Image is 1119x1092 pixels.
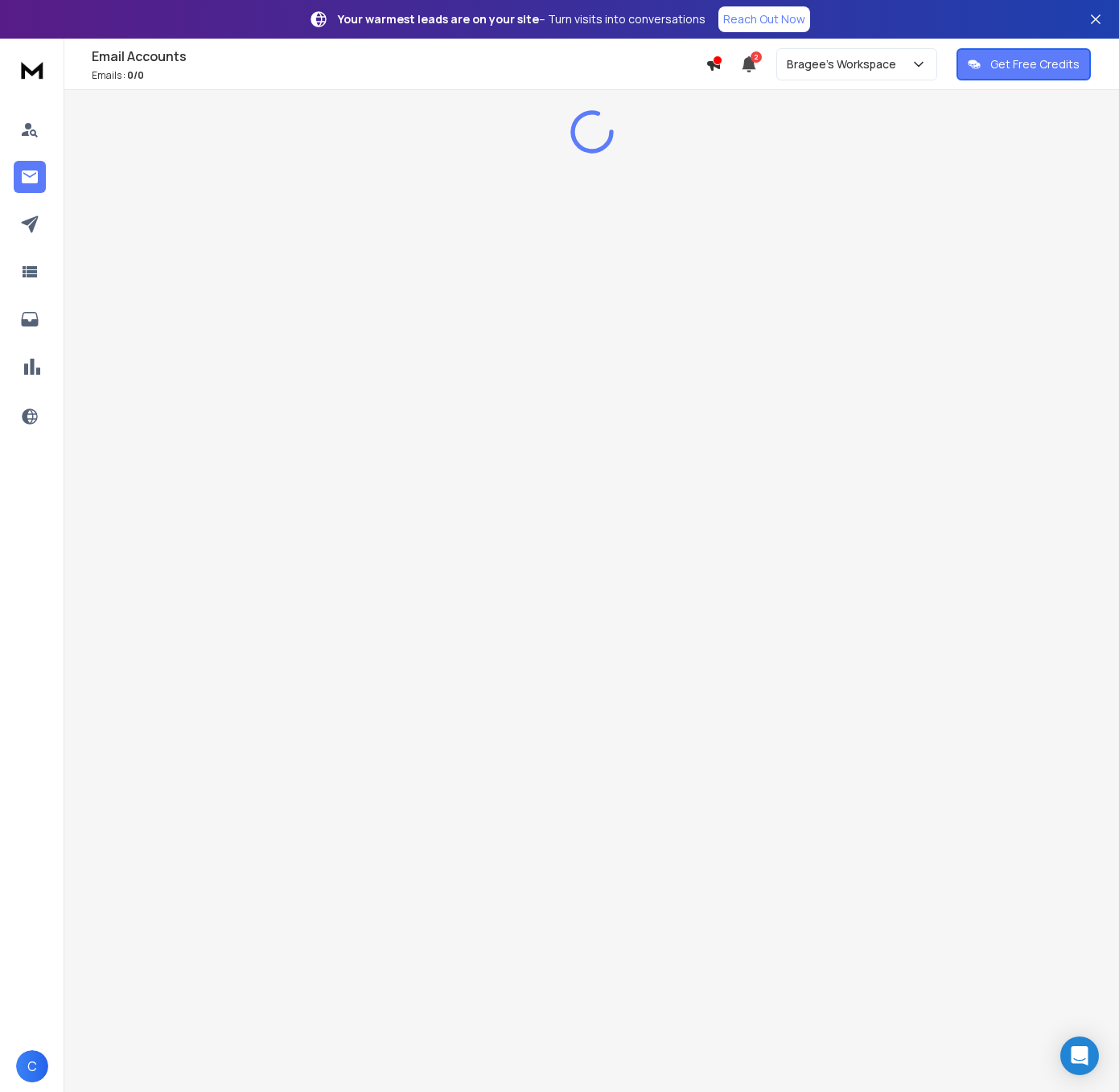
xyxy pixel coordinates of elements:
span: 2 [751,51,762,63]
p: Bragee's Workspace [787,56,903,72]
a: Reach Out Now [718,6,810,32]
div: Open Intercom Messenger [1060,1037,1099,1075]
span: 0 / 0 [127,68,144,82]
button: C [16,1050,48,1082]
p: Emails : [92,69,706,82]
h1: Email Accounts [92,47,706,66]
p: Get Free Credits [990,56,1080,72]
p: Reach Out Now [723,11,805,27]
img: logo [16,55,48,84]
p: – Turn visits into conversations [338,11,706,27]
strong: Your warmest leads are on your site [338,11,539,27]
button: Get Free Credits [956,48,1091,80]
